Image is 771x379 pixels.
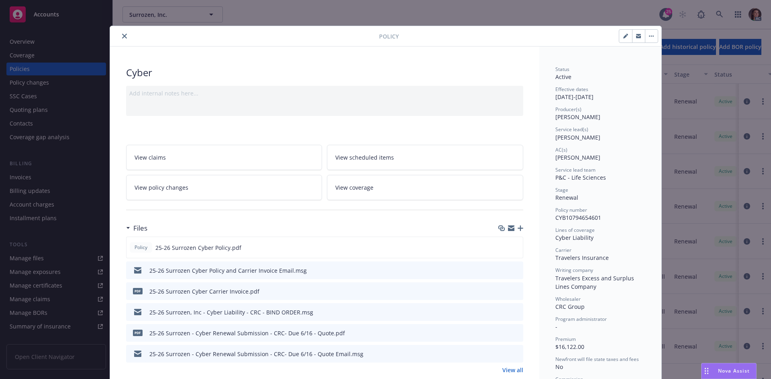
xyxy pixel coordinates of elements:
span: Producer(s) [555,106,581,113]
span: Service lead team [555,166,596,173]
span: Newfront will file state taxes and fees [555,356,639,363]
button: download file [500,287,506,296]
span: Travelers Insurance [555,254,609,261]
span: P&C - Life Sciences [555,174,606,181]
a: View claims [126,145,322,170]
div: Drag to move [702,363,712,379]
span: $16,122.00 [555,343,584,351]
button: Nova Assist [701,363,757,379]
span: View scheduled items [335,153,394,162]
button: preview file [513,350,520,358]
button: preview file [513,266,520,275]
span: AC(s) [555,146,567,153]
span: [PERSON_NAME] [555,154,600,161]
div: Add internal notes here... [129,89,520,97]
span: Active [555,73,571,81]
span: Policy number [555,207,587,213]
span: Lines of coverage [555,227,595,233]
span: Premium [555,336,576,343]
span: Status [555,66,569,73]
div: 25-26 Surrozen Cyber Policy and Carrier Invoice Email.msg [149,266,307,275]
span: Effective dates [555,86,588,93]
div: Files [126,223,147,233]
button: preview file [513,308,520,316]
button: download file [500,243,506,252]
span: pdf [133,288,143,294]
button: preview file [512,243,520,252]
div: 25-26 Surrozen, Inc - Cyber Liability - CRC - BIND ORDER.msg [149,308,313,316]
button: preview file [513,287,520,296]
h3: Files [133,223,147,233]
span: View coverage [335,183,373,192]
span: Program administrator [555,316,607,322]
span: 25-26 Surrozen Cyber Policy.pdf [155,243,241,252]
div: 25-26 Surrozen - Cyber Renewal Submission - CRC- Due 6/16 - Quote.pdf [149,329,345,337]
span: View policy changes [135,183,188,192]
a: View coverage [327,175,523,200]
span: Cyber Liability [555,234,594,241]
span: CRC Group [555,303,585,310]
span: - [555,323,557,330]
span: Policy [379,32,399,41]
span: View claims [135,153,166,162]
div: 25-26 Surrozen - Cyber Renewal Submission - CRC- Due 6/16 - Quote Email.msg [149,350,363,358]
span: pdf [133,330,143,336]
span: CYB10794654601 [555,214,601,221]
span: [PERSON_NAME] [555,113,600,121]
div: 25-26 Surrozen Cyber Carrier Invoice.pdf [149,287,259,296]
span: Nova Assist [718,367,750,374]
span: Stage [555,186,568,193]
span: Renewal [555,194,578,201]
a: View scheduled items [327,145,523,170]
span: [PERSON_NAME] [555,134,600,141]
button: download file [500,350,506,358]
button: preview file [513,329,520,337]
span: Carrier [555,247,571,253]
button: download file [500,266,506,275]
a: View policy changes [126,175,322,200]
span: Policy [133,244,149,251]
span: Writing company [555,267,593,274]
button: close [120,31,129,41]
div: [DATE] - [DATE] [555,86,645,101]
span: Service lead(s) [555,126,588,133]
button: download file [500,329,506,337]
a: View all [502,366,523,374]
span: Travelers Excess and Surplus Lines Company [555,274,636,290]
button: download file [500,308,506,316]
div: Cyber [126,66,523,79]
span: Wholesaler [555,296,581,302]
span: No [555,363,563,371]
